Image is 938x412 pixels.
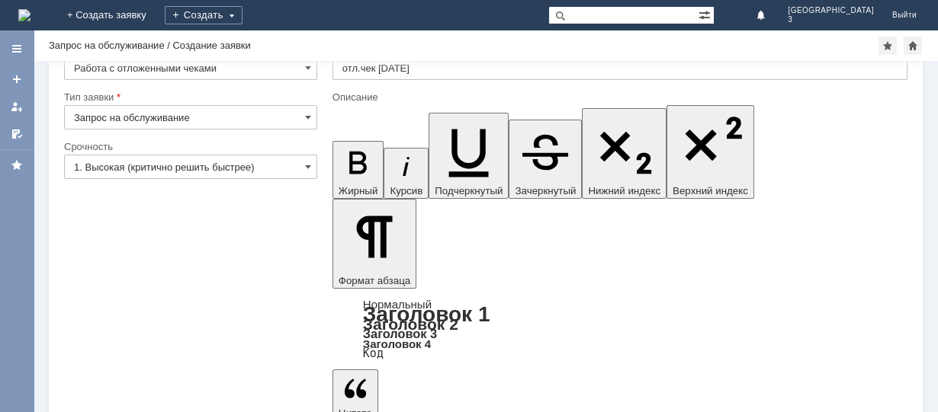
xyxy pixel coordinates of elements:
span: Подчеркнутый [435,185,503,196]
span: Курсив [390,185,422,196]
img: logo [18,9,31,21]
span: Верхний индекс [673,185,748,196]
a: Заголовок 4 [363,337,431,350]
span: 3 [788,15,874,24]
button: Верхний индекс [667,105,754,199]
span: Нижний индекс [588,185,660,196]
div: Срочность [64,142,314,152]
a: Мои заявки [5,94,29,119]
a: Заголовок 2 [363,315,458,333]
div: Тип заявки [64,92,314,102]
a: Заголовок 3 [363,327,437,340]
button: Подчеркнутый [429,113,509,199]
button: Зачеркнутый [509,120,582,199]
button: Формат абзаца [332,199,416,289]
div: Запрос на обслуживание / Создание заявки [49,40,251,51]
div: Добрый вечер! Пожалуйста удалите отл.чек.Спасибо. [6,6,223,30]
div: Формат абзаца [332,299,907,359]
div: Создать [165,6,243,24]
span: Расширенный поиск [699,7,714,21]
span: Зачеркнутый [515,185,576,196]
button: Нижний индекс [582,108,667,199]
a: Создать заявку [5,67,29,91]
a: Заголовок 1 [363,302,490,326]
a: Мои согласования [5,122,29,146]
div: Сделать домашней страницей [904,37,922,55]
a: Код [363,347,384,360]
span: Жирный [339,185,378,196]
span: [GEOGRAPHIC_DATA] [788,6,874,15]
div: Добавить в избранное [879,37,897,55]
span: Формат абзаца [339,275,410,286]
a: Перейти на домашнюю страницу [18,9,31,21]
a: Нормальный [363,298,432,311]
div: Описание [332,92,904,102]
button: Курсив [384,148,429,199]
button: Жирный [332,141,384,199]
